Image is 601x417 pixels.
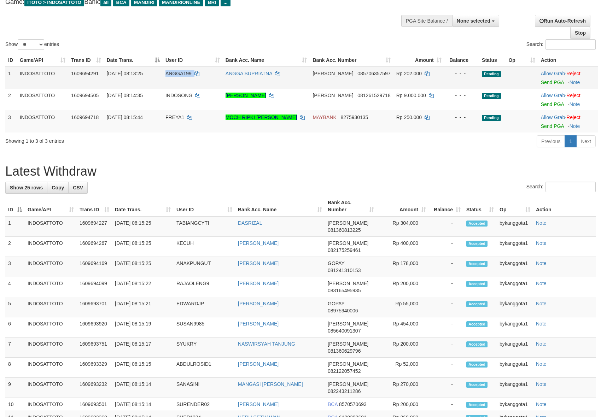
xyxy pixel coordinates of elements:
[328,328,361,334] span: Copy 085640091307 to clipboard
[497,257,533,277] td: bykanggota1
[174,337,235,358] td: SYUKRY
[328,308,358,313] span: Copy 08975940006 to clipboard
[77,337,112,358] td: 1609693751
[429,237,463,257] td: -
[25,257,77,277] td: INDOSATTOTO
[545,182,596,192] input: Search:
[238,240,279,246] a: [PERSON_NAME]
[25,297,77,317] td: INDOSATTOTO
[429,337,463,358] td: -
[328,268,361,273] span: Copy 081241310153 to clipboard
[536,281,547,286] a: Note
[328,401,338,407] span: BCA
[174,196,235,216] th: User ID: activate to sort column ascending
[541,71,566,76] span: ·
[25,196,77,216] th: Game/API: activate to sort column ascending
[77,216,112,237] td: 1609694227
[576,135,596,147] a: Next
[5,54,17,67] th: ID
[429,257,463,277] td: -
[5,111,17,133] td: 3
[77,398,112,411] td: 1609693501
[482,93,501,99] span: Pending
[482,115,501,121] span: Pending
[497,398,533,411] td: bykanggota1
[328,321,368,327] span: [PERSON_NAME]
[328,388,361,394] span: Copy 082243211286 to clipboard
[429,216,463,237] td: -
[112,337,174,358] td: [DATE] 08:15:17
[466,281,488,287] span: Accepted
[5,237,25,257] td: 2
[310,54,393,67] th: Bank Acc. Number: activate to sort column ascending
[541,80,564,85] a: Send PGA
[77,297,112,317] td: 1609693701
[466,261,488,267] span: Accepted
[541,93,566,98] span: ·
[537,135,565,147] a: Previous
[357,71,390,76] span: Copy 085706357597 to clipboard
[328,227,361,233] span: Copy 081360813225 to clipboard
[112,398,174,411] td: [DATE] 08:15:14
[112,216,174,237] td: [DATE] 08:15:25
[328,348,361,354] span: Copy 081360629796 to clipboard
[497,337,533,358] td: bykanggota1
[541,114,566,120] span: ·
[174,317,235,337] td: SUSAN9985
[5,398,25,411] td: 10
[328,240,368,246] span: [PERSON_NAME]
[497,216,533,237] td: bykanggota1
[429,196,463,216] th: Balance: activate to sort column ascending
[447,114,476,121] div: - - -
[497,196,533,216] th: Op: activate to sort column ascending
[165,71,192,76] span: ANGGA199
[25,237,77,257] td: INDOSATTOTO
[313,93,353,98] span: [PERSON_NAME]
[5,257,25,277] td: 3
[5,164,596,178] h1: Latest Withdraw
[541,93,565,98] a: Allow Grab
[17,89,69,111] td: INDOSATTOTO
[447,92,476,99] div: - - -
[112,277,174,297] td: [DATE] 08:15:22
[497,358,533,378] td: bykanggota1
[163,54,223,67] th: User ID: activate to sort column ascending
[112,358,174,378] td: [DATE] 08:15:15
[68,182,88,194] a: CSV
[429,358,463,378] td: -
[10,185,43,190] span: Show 25 rows
[328,341,368,347] span: [PERSON_NAME]
[545,39,596,50] input: Search:
[174,297,235,317] td: EDWARDJP
[377,337,429,358] td: Rp 200,000
[238,401,279,407] a: [PERSON_NAME]
[77,378,112,398] td: 1609693232
[5,39,59,50] label: Show entries
[341,114,368,120] span: Copy 8275930135 to clipboard
[25,358,77,378] td: INDOSATTOTO
[377,257,429,277] td: Rp 178,000
[238,260,279,266] a: [PERSON_NAME]
[396,71,422,76] span: Rp 202.000
[17,54,69,67] th: Game/API: activate to sort column ascending
[18,39,44,50] select: Showentries
[566,93,580,98] a: Reject
[238,321,279,327] a: [PERSON_NAME]
[328,260,344,266] span: GOPAY
[112,317,174,337] td: [DATE] 08:15:19
[377,237,429,257] td: Rp 400,000
[536,361,547,367] a: Note
[466,341,488,347] span: Accepted
[73,185,83,190] span: CSV
[174,277,235,297] td: RAJAOLENG9
[541,114,565,120] a: Allow Grab
[313,71,353,76] span: [PERSON_NAME]
[393,54,444,67] th: Amount: activate to sort column ascending
[104,54,163,67] th: Date Trans.: activate to sort column descending
[328,288,361,293] span: Copy 083165495935 to clipboard
[570,123,580,129] a: Note
[497,378,533,398] td: bykanggota1
[570,101,580,107] a: Note
[429,398,463,411] td: -
[165,114,184,120] span: FREYA1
